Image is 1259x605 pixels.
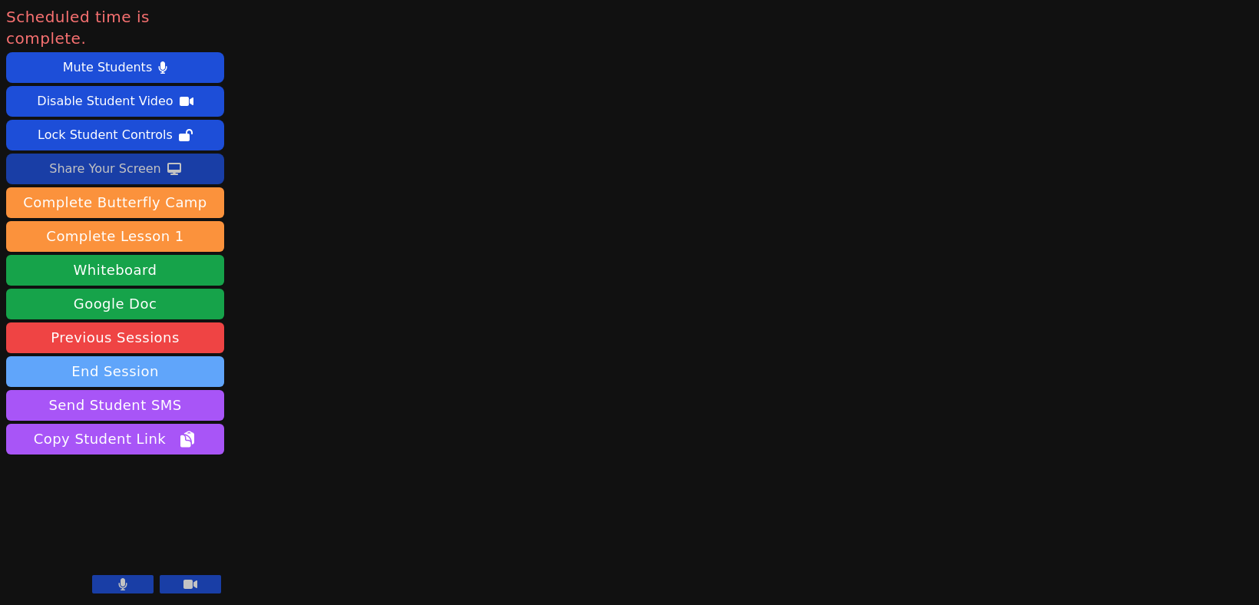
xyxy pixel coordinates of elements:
a: Google Doc [6,289,224,319]
button: End Session [6,356,224,387]
button: Send Student SMS [6,390,224,421]
button: Mute Students [6,52,224,83]
span: Scheduled time is complete. [6,6,224,49]
button: Disable Student Video [6,86,224,117]
button: Lock Student Controls [6,120,224,150]
button: Whiteboard [6,255,224,286]
button: Share Your Screen [6,154,224,184]
button: Copy Student Link [6,424,224,455]
div: Share Your Screen [49,157,161,181]
div: Lock Student Controls [38,123,173,147]
div: Disable Student Video [37,89,173,114]
button: Complete Butterfly Camp [6,187,224,218]
a: Previous Sessions [6,322,224,353]
button: Complete Lesson 1 [6,221,224,252]
div: Mute Students [63,55,152,80]
span: Copy Student Link [34,428,197,450]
